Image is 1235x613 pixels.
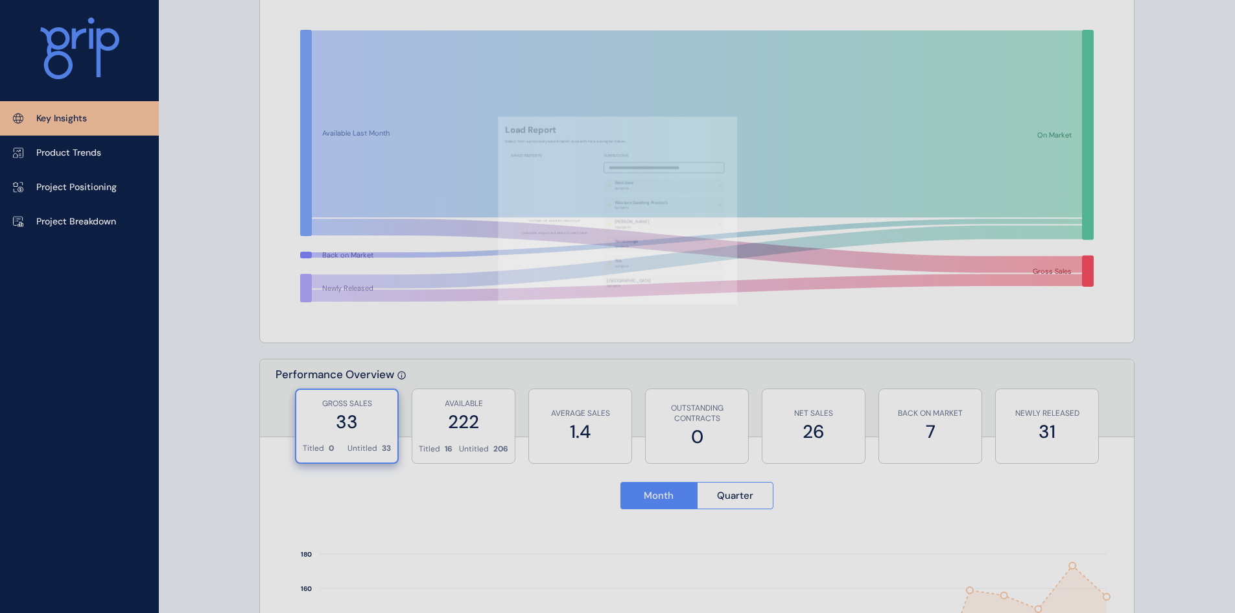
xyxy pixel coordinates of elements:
[459,444,489,455] p: Untitled
[303,409,391,435] label: 33
[36,181,117,194] p: Project Positioning
[697,482,774,509] button: Quarter
[535,408,625,419] p: AVERAGE SALES
[620,482,697,509] button: Month
[652,424,742,450] label: 0
[36,215,116,228] p: Project Breakdown
[36,147,101,160] p: Product Trends
[493,444,508,455] p: 206
[301,550,312,559] text: 180
[445,444,453,455] p: 16
[347,443,377,454] p: Untitled
[419,398,508,409] p: AVAILABLE
[301,584,312,593] text: 160
[382,443,391,454] p: 33
[769,419,858,444] label: 26
[886,419,975,444] label: 7
[644,489,674,502] span: Month
[276,367,394,437] p: Performance Overview
[1002,408,1092,419] p: NEWLY RELEASED
[1002,419,1092,444] label: 31
[717,489,753,502] span: Quarter
[419,409,508,435] label: 222
[652,403,742,425] p: OUTSTANDING CONTRACTS
[303,398,391,409] p: GROSS SALES
[769,408,858,419] p: NET SALES
[303,443,324,454] p: Titled
[36,112,87,125] p: Key Insights
[419,444,440,455] p: Titled
[329,443,334,454] p: 0
[535,419,625,444] label: 1.4
[886,408,975,419] p: BACK ON MARKET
